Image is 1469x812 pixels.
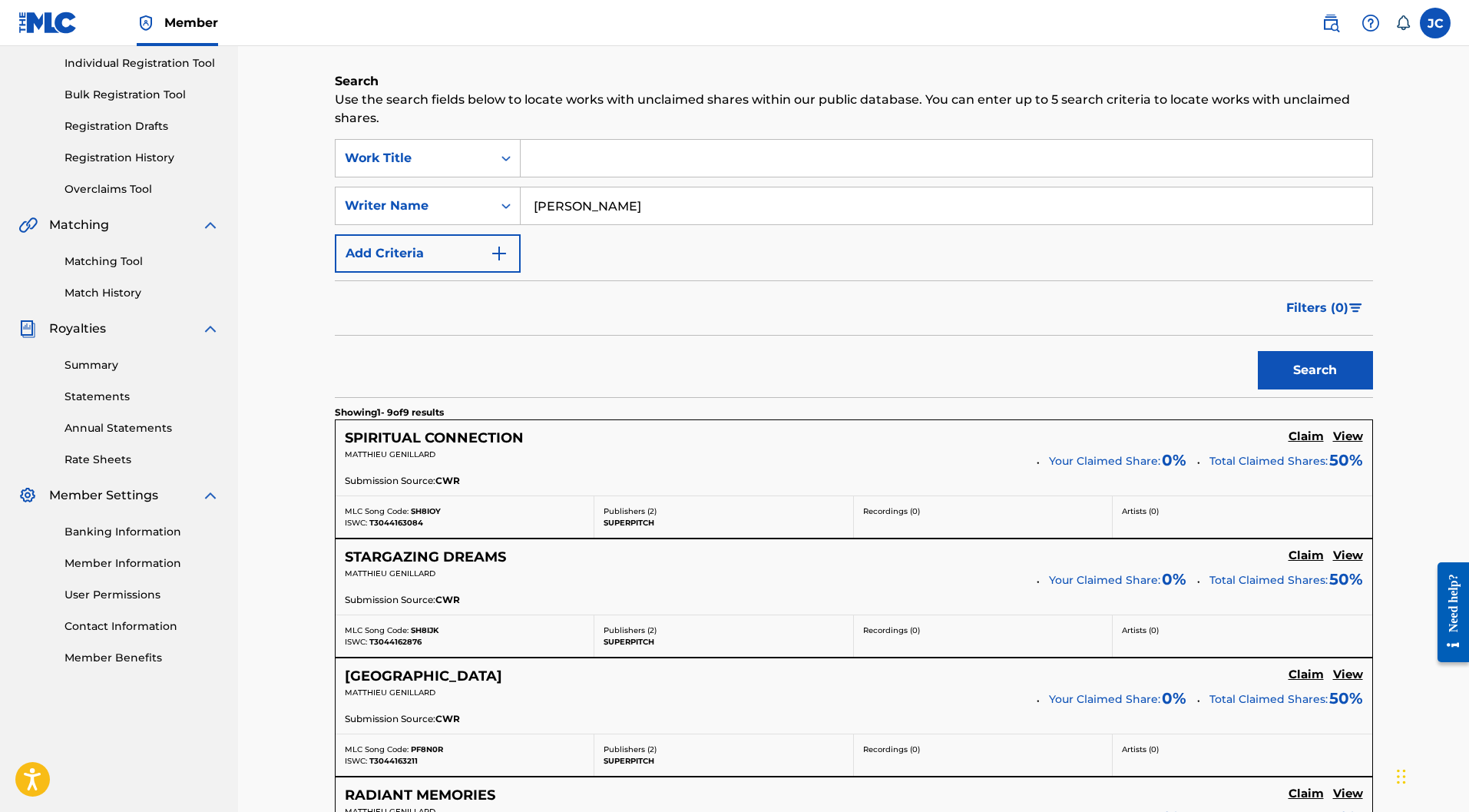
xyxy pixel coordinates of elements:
a: Registration History [65,150,220,166]
span: Total Claimed Shares: [1209,573,1328,587]
a: Bulk Registration Tool [65,87,220,103]
span: Filters ( 0 ) [1286,299,1348,317]
span: SH8IJK [411,625,438,635]
span: CWR [435,712,460,726]
span: Your Claimed Share: [1049,572,1160,588]
h5: SPIRITUAL CONNECTION [345,429,524,447]
img: Royalties [18,320,37,338]
span: Submission Source: [345,712,435,726]
img: filter [1349,303,1362,313]
a: User Permissions [65,587,220,603]
span: Your Claimed Share: [1049,691,1160,708]
div: Work Title [345,149,483,167]
img: Member Settings [18,486,37,505]
div: Widget de chat [1392,738,1469,812]
span: 0 % [1162,449,1186,472]
button: Add Criteria [335,234,521,273]
span: Member [164,14,218,31]
span: Your Claimed Share: [1049,453,1160,469]
a: Public Search [1315,8,1346,38]
p: Recordings ( 0 ) [863,505,1103,517]
h5: View [1333,787,1363,801]
a: Individual Registration Tool [65,55,220,71]
span: CWR [435,593,460,607]
h5: View [1333,668,1363,682]
h6: Search [335,72,1373,91]
img: help [1361,14,1380,32]
span: MLC Song Code: [345,506,409,516]
img: search [1322,14,1340,32]
a: Banking Information [65,524,220,540]
a: Contact Information [65,618,220,635]
h5: RADIANT MEMORIES [345,787,495,804]
span: T3044163211 [369,756,418,766]
h5: STARGAZING DREAMS [345,549,506,566]
img: MLC Logo [18,12,78,34]
span: ISWC: [345,637,367,647]
form: Search Form [335,139,1373,397]
p: Recordings ( 0 ) [863,625,1103,636]
a: View [1333,549,1363,565]
p: Showing 1 - 9 of 9 results [335,406,444,419]
span: Total Claimed Shares: [1209,454,1328,468]
div: Writer Name [345,197,483,215]
span: T3044162876 [369,637,422,647]
button: Filters (0) [1277,289,1373,327]
a: Match History [65,285,220,301]
a: Overclaims Tool [65,181,220,197]
p: SUPERPITCH [604,636,844,648]
img: expand [201,320,220,338]
div: Help [1355,8,1386,38]
button: Search [1258,351,1373,389]
span: Submission Source: [345,593,435,607]
a: Member Information [65,555,220,572]
h5: PARADISE GARDEN [345,668,502,685]
span: MATTHIEU GENILLARD [345,568,435,578]
h5: Claim [1289,429,1324,444]
span: MATTHIEU GENILLARD [345,449,435,459]
span: 0 % [1162,568,1186,591]
span: Submission Source: [345,474,435,488]
p: SUPERPITCH [604,755,844,767]
h5: Claim [1289,787,1324,801]
iframe: Resource Center [1426,550,1469,674]
img: 9d2ae6d4665cec9f34b9.svg [490,244,508,263]
p: Publishers ( 2 ) [604,744,844,755]
a: Annual Statements [65,420,220,436]
h5: Claim [1289,549,1324,563]
a: Matching Tool [65,254,220,270]
p: Artists ( 0 ) [1122,505,1363,517]
p: Artists ( 0 ) [1122,744,1363,755]
a: Summary [65,357,220,373]
a: Rate Sheets [65,452,220,468]
a: View [1333,787,1363,804]
h5: View [1333,549,1363,563]
span: MLC Song Code: [345,744,409,754]
span: SH8IOY [411,506,441,516]
a: View [1333,429,1363,446]
span: PF8N0R [411,744,443,754]
p: Recordings ( 0 ) [863,744,1103,755]
img: expand [201,216,220,234]
a: Statements [65,389,220,405]
div: Notifications [1395,15,1411,31]
span: T3044163084 [369,518,423,528]
div: User Menu [1420,8,1451,38]
h5: Claim [1289,668,1324,682]
span: Total Claimed Shares: [1209,692,1328,706]
span: Member Settings [49,486,158,505]
span: ISWC: [345,756,367,766]
span: CWR [435,474,460,488]
img: expand [201,486,220,505]
p: SUPERPITCH [604,517,844,529]
div: Glisser [1397,754,1406,800]
h5: View [1333,429,1363,444]
p: Use the search fields below to locate works with unclaimed shares within our public database. You... [335,91,1373,128]
a: Member Benefits [65,650,220,666]
span: MLC Song Code: [345,625,409,635]
img: Matching [18,216,38,234]
iframe: Chat Widget [1392,738,1469,812]
p: Artists ( 0 ) [1122,625,1363,636]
